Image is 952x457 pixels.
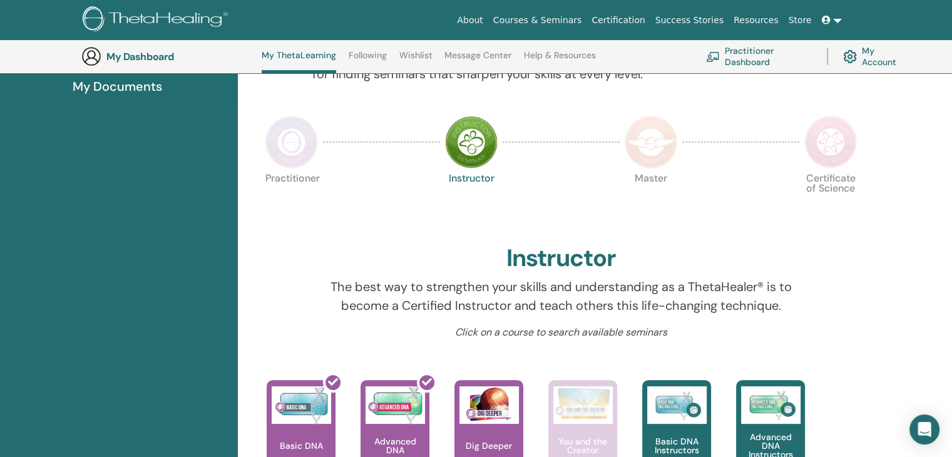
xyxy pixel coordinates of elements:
img: Advanced DNA [366,386,425,424]
img: logo.png [83,6,232,34]
h2: Instructor [506,244,616,273]
a: Courses & Seminars [488,9,587,32]
p: You and the Creator [548,437,617,454]
p: Certificate of Science [804,173,857,226]
p: Advanced DNA [361,437,429,454]
p: Dig Deeper [461,441,517,450]
a: About [452,9,488,32]
img: Master [625,116,677,168]
img: chalkboard-teacher.svg [706,51,720,61]
span: My Documents [73,77,162,96]
img: cog.svg [843,47,857,66]
a: Practitioner Dashboard [706,43,812,70]
a: Certification [586,9,650,32]
p: Master [625,173,677,226]
img: Basic DNA Instructors [647,386,707,424]
p: Basic DNA Instructors [642,437,711,454]
img: Practitioner [265,116,318,168]
p: The best way to strengthen your skills and understanding as a ThetaHealer® is to become a Certifi... [312,277,811,315]
img: Dig Deeper [459,386,519,424]
a: My ThetaLearning [262,50,336,73]
a: Wishlist [399,50,432,70]
p: Instructor [445,173,498,226]
a: Following [349,50,387,70]
img: generic-user-icon.jpg [81,46,101,66]
img: Advanced DNA Instructors [741,386,801,424]
img: You and the Creator [553,386,613,421]
a: Resources [729,9,784,32]
img: Basic DNA [272,386,331,424]
img: Instructor [445,116,498,168]
img: Certificate of Science [804,116,857,168]
p: Click on a course to search available seminars [312,325,811,340]
div: Open Intercom Messenger [909,414,939,444]
a: My Account [843,43,906,70]
p: Practitioner [265,173,318,226]
a: Success Stories [650,9,729,32]
a: Store [784,9,817,32]
h3: My Dashboard [106,51,232,63]
a: Message Center [444,50,511,70]
a: Help & Resources [524,50,596,70]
